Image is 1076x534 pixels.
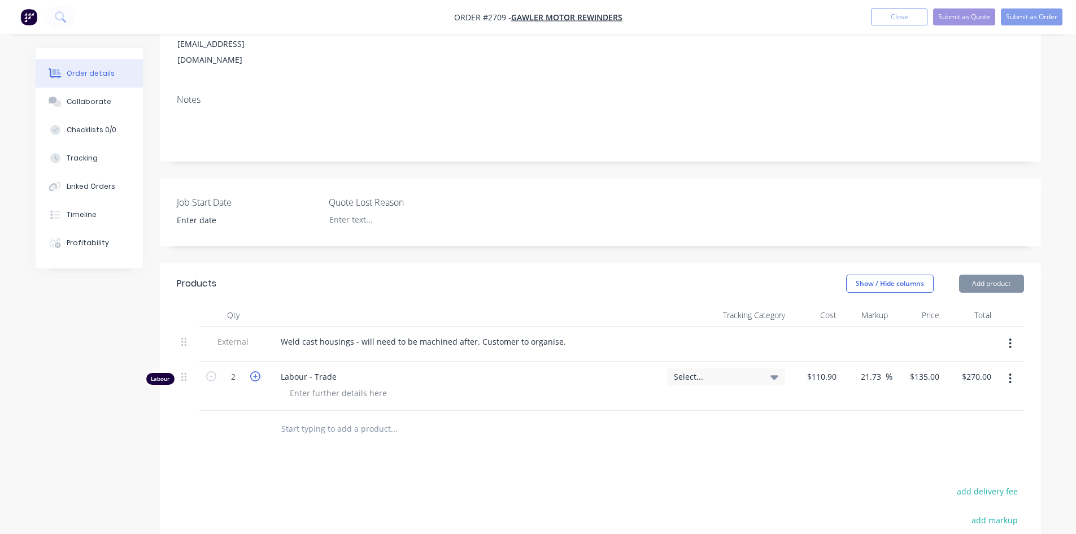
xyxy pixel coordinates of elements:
[36,116,143,144] button: Checklists 0/0
[511,12,622,23] a: Gawler Motor Rewinders
[959,275,1024,293] button: Add product
[177,94,1024,105] div: Notes
[67,181,115,192] div: Linked Orders
[67,210,97,220] div: Timeline
[67,97,111,107] div: Collaborate
[846,275,934,293] button: Show / Hide columns
[1001,8,1062,25] button: Submit as Order
[177,20,271,68] div: [PERSON_NAME][EMAIL_ADDRESS][DOMAIN_NAME]
[674,371,759,383] span: Select...
[272,333,575,350] div: Weld cast housings - will need to be machined after. Customer to organise.
[36,144,143,172] button: Tracking
[177,277,216,290] div: Products
[204,336,263,348] span: External
[790,304,841,327] div: Cost
[36,229,143,257] button: Profitability
[169,212,310,229] input: Enter date
[966,513,1024,528] button: add markup
[871,8,927,25] button: Close
[329,196,470,209] label: Quote Lost Reason
[36,201,143,229] button: Timeline
[454,12,511,23] span: Order #2709 -
[36,88,143,116] button: Collaborate
[20,8,37,25] img: Factory
[281,418,507,440] input: Start typing to add a product...
[67,125,116,135] div: Checklists 0/0
[663,304,790,327] div: Tracking Category
[146,373,175,385] div: Labour
[67,68,115,79] div: Order details
[36,172,143,201] button: Linked Orders
[933,8,995,25] button: Submit as Quote
[36,59,143,88] button: Order details
[892,304,944,327] div: Price
[67,238,109,248] div: Profitability
[841,304,892,327] div: Markup
[281,371,658,383] span: Labour - Trade
[951,484,1024,499] button: add delivery fee
[944,304,995,327] div: Total
[886,370,892,383] span: %
[199,304,267,327] div: Qty
[67,153,98,163] div: Tracking
[177,196,318,209] label: Job Start Date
